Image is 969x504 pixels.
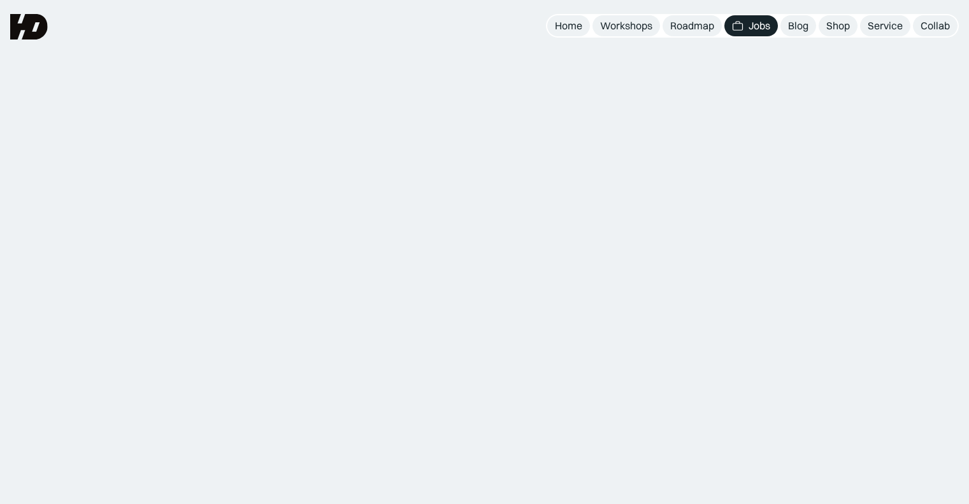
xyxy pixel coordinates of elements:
[921,19,950,32] div: Collab
[819,15,858,36] a: Shop
[788,19,808,32] div: Blog
[749,19,770,32] div: Jobs
[913,15,958,36] a: Collab
[600,19,652,32] div: Workshops
[592,15,660,36] a: Workshops
[555,19,582,32] div: Home
[547,15,590,36] a: Home
[860,15,910,36] a: Service
[663,15,722,36] a: Roadmap
[780,15,816,36] a: Blog
[868,19,903,32] div: Service
[724,15,778,36] a: Jobs
[826,19,850,32] div: Shop
[670,19,714,32] div: Roadmap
